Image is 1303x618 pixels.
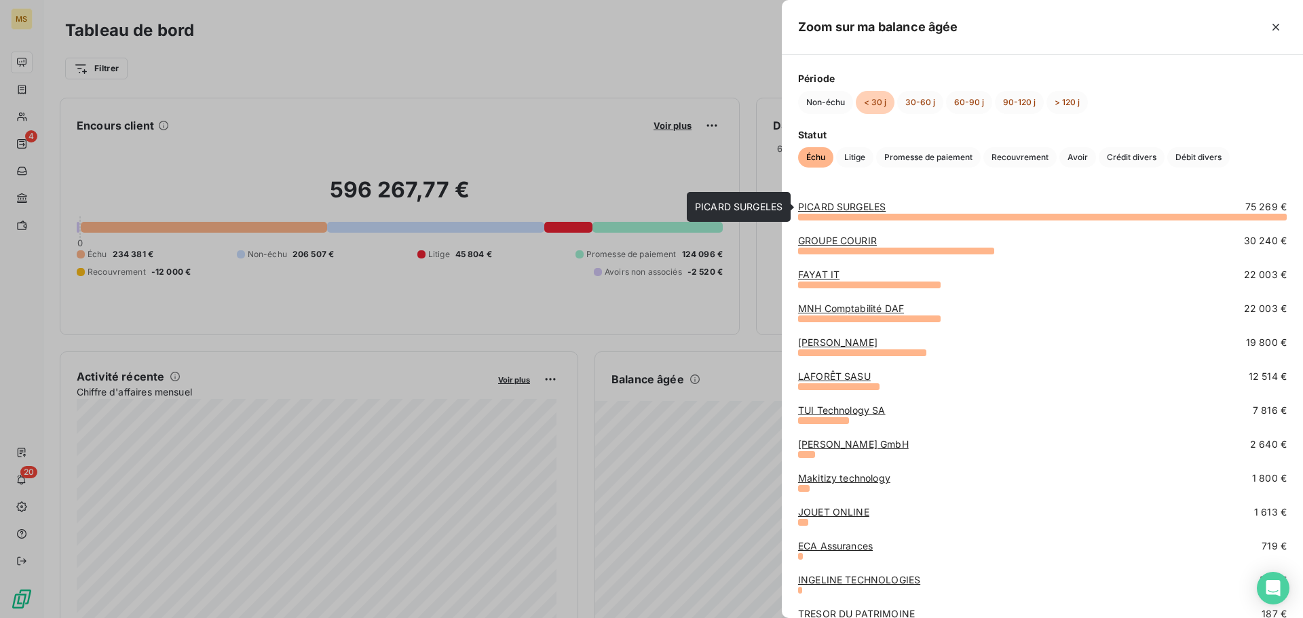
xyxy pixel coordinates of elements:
[995,91,1044,114] button: 90-120 j
[1244,302,1287,315] span: 22 003 €
[1244,268,1287,282] span: 22 003 €
[1059,147,1096,168] button: Avoir
[798,71,1287,85] span: Période
[1253,404,1287,417] span: 7 816 €
[1099,147,1165,168] button: Crédit divers
[1046,91,1088,114] button: > 120 j
[798,506,869,518] a: JOUET ONLINE
[798,438,909,450] a: [PERSON_NAME] GmbH
[1244,234,1287,248] span: 30 240 €
[798,201,886,212] a: PICARD SURGELES
[798,370,871,382] a: LAFORÊT SASU
[798,91,853,114] button: Non-échu
[798,336,877,348] a: [PERSON_NAME]
[798,404,886,416] a: TUI Technology SA
[836,147,873,168] button: Litige
[1254,505,1287,519] span: 1 613 €
[946,91,992,114] button: 60-90 j
[798,128,1287,142] span: Statut
[798,574,920,585] a: INGELINE TECHNOLOGIES
[798,303,904,314] a: MNH Comptabilité DAF
[1252,471,1287,485] span: 1 800 €
[1167,147,1230,168] button: Débit divers
[856,91,894,114] button: < 30 j
[798,235,877,246] a: GROUPE COURIR
[1246,336,1287,349] span: 19 800 €
[798,147,833,168] button: Échu
[798,540,873,552] a: ECA Assurances
[1245,200,1287,214] span: 75 269 €
[695,201,782,212] span: PICARD SURGELES
[1250,438,1287,451] span: 2 640 €
[798,472,890,484] a: Makitizy technology
[876,147,981,168] button: Promesse de paiement
[1249,370,1287,383] span: 12 514 €
[1257,572,1289,604] div: Open Intercom Messenger
[983,147,1057,168] button: Recouvrement
[1262,539,1287,553] span: 719 €
[897,91,943,114] button: 30-60 j
[798,18,958,37] h5: Zoom sur ma balance âgée
[798,269,839,280] a: FAYAT IT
